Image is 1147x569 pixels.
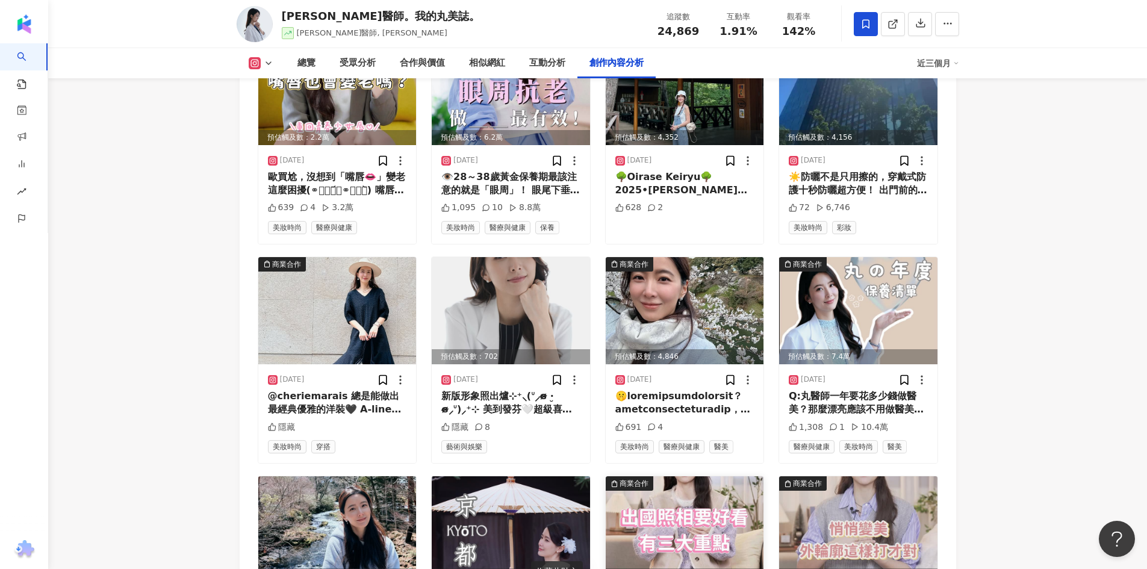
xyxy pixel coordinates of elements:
[816,202,850,214] div: 6,746
[779,130,937,145] div: 預估觸及數：4,156
[615,202,642,214] div: 628
[793,258,822,270] div: 商業合作
[432,38,590,145] div: post-image商業合作預估觸及數：6.2萬
[529,56,565,70] div: 互動分析
[779,38,937,145] div: post-image預估觸及數：4,156
[839,440,878,453] span: 美妝時尚
[268,170,407,197] div: 歐買尬，沒想到「嘴唇👄」變老這麼困擾(⚭⃙⃚⃘᷄⑅⚭⃙⃚⃘᷅) 嘴唇變薄、嘴角下垂、木偶紋跑出來、人中越來越長…….這些都是嘴唇老化的徵兆！ 這個時候絕對不能亂打填充物 而是要找對方法自然的修復...
[615,440,654,453] span: 美妝時尚
[441,421,468,434] div: 隱藏
[917,54,959,73] div: 近三個月
[272,258,301,270] div: 商業合作
[432,257,590,364] img: post-image
[280,375,305,385] div: [DATE]
[441,202,476,214] div: 1,095
[268,421,295,434] div: 隱藏
[589,56,644,70] div: 創作內容分析
[509,202,541,214] div: 8.8萬
[311,221,357,234] span: 醫療與健康
[258,130,417,145] div: 預估觸及數：2.2萬
[606,38,764,145] img: post-image
[801,155,825,166] div: [DATE]
[441,170,580,197] div: 👁️28～38歲黃金保養期最該注意的就是「眼周」！ 眼尾下垂、眼皮腫腫泡泡、眼皮鬆鬆皺皺、畫眼線被吃掉？那代表老化正在偷襲你⚠️⚠️⚠️ 眼周抗老只要及早開始，對症處理，就能擁有漂亮眼神光🤩 #...
[14,14,34,34] img: logo icon
[17,179,26,207] span: rise
[13,540,36,559] img: chrome extension
[851,421,888,434] div: 10.4萬
[535,221,559,234] span: 保養
[620,477,648,490] div: 商業合作
[280,155,305,166] div: [DATE]
[469,56,505,70] div: 相似網紅
[441,221,480,234] span: 美妝時尚
[258,38,417,145] div: post-image預估觸及數：2.2萬
[801,375,825,385] div: [DATE]
[258,257,417,364] div: post-image商業合作
[657,25,699,37] span: 24,869
[789,221,827,234] span: 美妝時尚
[258,38,417,145] img: post-image
[606,349,764,364] div: 預估觸及數：4,846
[453,155,478,166] div: [DATE]
[829,421,845,434] div: 1
[659,440,704,453] span: 醫療與健康
[606,38,764,145] div: post-image預估觸及數：4,352
[485,221,530,234] span: 醫療與健康
[620,258,648,270] div: 商業合作
[441,390,580,417] div: 新版形象照出爐⊹⁺⸜(ᐡ⸝ɞ̴̶̷ ·̮ ɞ̴̶̷⸝ᐡ)⸝⁺⊹ 美到發芬🤍超級喜歡 謝謝 @sixpence_photo 詠大師 和 @josslyn_[DOMAIN_NAME] JOJO （照...
[300,202,316,214] div: 4
[432,38,590,145] img: post-image
[832,221,856,234] span: 彩妝
[258,257,417,364] img: post-image
[432,349,590,364] div: 預估觸及數：702
[720,25,757,37] span: 1.91%
[647,421,663,434] div: 4
[779,257,937,364] div: post-image商業合作預估觸及數：7.4萬
[779,38,937,145] img: post-image
[615,421,642,434] div: 691
[789,170,928,197] div: ☀️防曬不是只用擦的，穿戴式防護十秒防曬超方便！ 出門前的穿搭小心機，原來是——為了預防長[PERSON_NAME]和抗老！ 👒 抗UV大帽沿一定要有 🧥 薄長袖罩住手臂 😷 防曬口罩連脖子一起...
[789,421,823,434] div: 1,308
[1099,521,1135,557] iframe: Help Scout Beacon - Open
[779,349,937,364] div: 預估觸及數：7.4萬
[17,43,41,90] a: search
[268,390,407,417] div: @cheriemarais 總是能做出最經典優雅的洋裝🖤 A-line剪裁加上垂墜感大裙擺，顯瘦舒服又好看！ 渡假洋裝最怕就是穿的時候皺巴巴的了，但這件洋裝是立體織紋的材質，放進行李箱完全不擔心...
[311,440,335,453] span: 穿搭
[606,257,764,364] div: post-image商業合作預估觸及數：4,846
[322,202,353,214] div: 3.2萬
[268,202,294,214] div: 639
[615,390,754,417] div: 🤫loremipsumdolorsit？ ametconsecteturadip，elitseddoeius，temporincididuntu，laboreetdolorema！ Al en ...
[268,221,306,234] span: 美妝時尚
[789,390,928,417] div: Q:丸醫師一年要花多少錢做醫美？那麼漂亮應該不用做醫美了吧？ [PERSON_NAME]，怎麼會問我這麼尷尬的問題☺️☺️ 我的員工消費單是全店最厚的，但反正我年紀最大需要做最多保養也是合理吧！...
[482,202,503,214] div: 10
[453,375,478,385] div: [DATE]
[883,440,907,453] span: 醫美
[400,56,445,70] div: 合作與價值
[789,202,810,214] div: 72
[606,257,764,364] img: post-image
[647,202,663,214] div: 2
[340,56,376,70] div: 受眾分析
[237,6,273,42] img: KOL Avatar
[432,130,590,145] div: 預估觸及數：6.2萬
[297,28,447,37] span: [PERSON_NAME]醫師, [PERSON_NAME]
[606,130,764,145] div: 預估觸及數：4,352
[627,375,652,385] div: [DATE]
[789,440,835,453] span: 醫療與健康
[627,155,652,166] div: [DATE]
[776,11,822,23] div: 觀看率
[656,11,701,23] div: 追蹤數
[779,257,937,364] img: post-image
[474,421,490,434] div: 8
[297,56,316,70] div: 總覽
[615,170,754,197] div: 🌳Oirase Keiryu🌳 2025•[PERSON_NAME]👣👣👣👣👣
[441,440,487,453] span: 藝術與娛樂
[709,440,733,453] span: 醫美
[432,257,590,364] div: post-image預估觸及數：702
[282,8,480,23] div: [PERSON_NAME]醫師。我的丸美誌。
[716,11,762,23] div: 互動率
[782,25,816,37] span: 142%
[793,477,822,490] div: 商業合作
[268,440,306,453] span: 美妝時尚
